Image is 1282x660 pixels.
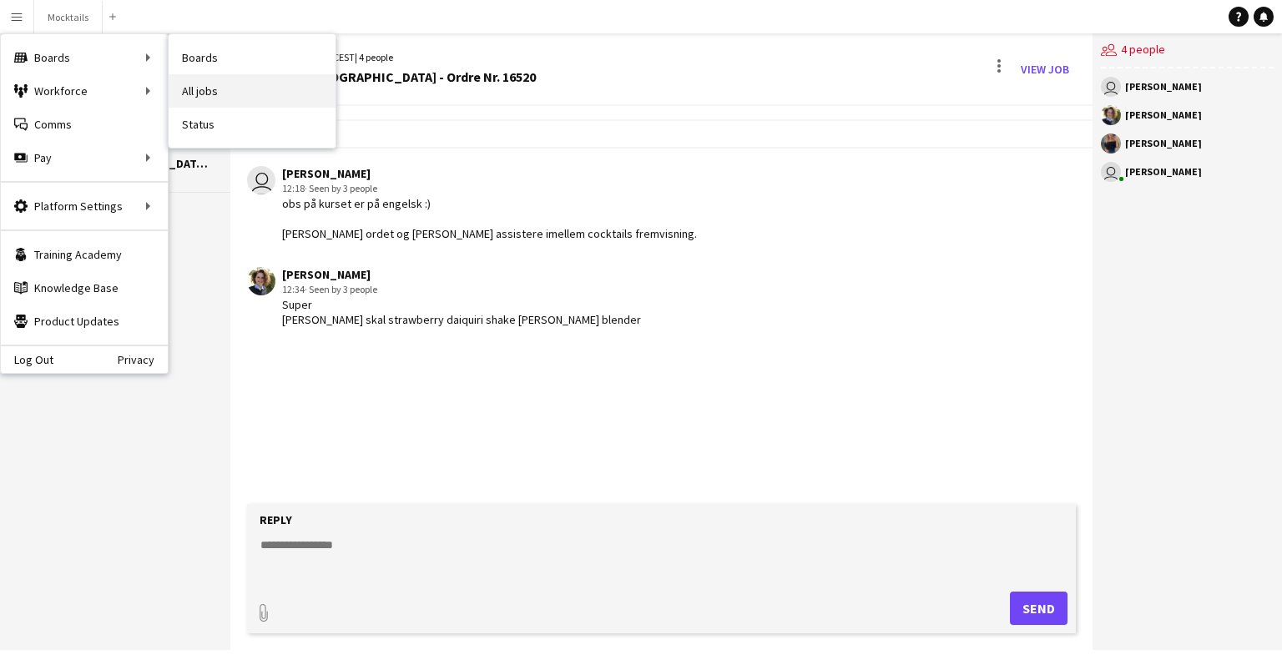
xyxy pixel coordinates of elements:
[260,512,292,527] label: Reply
[1,108,168,141] a: Comms
[305,182,377,194] span: · Seen by 3 people
[333,51,355,63] span: CEST
[118,353,168,366] a: Privacy
[169,41,336,74] a: Boards
[1125,167,1202,177] div: [PERSON_NAME]
[282,196,697,242] div: obs på kurset er på engelsk :) [PERSON_NAME] ordet og [PERSON_NAME] assistere imellem cocktails f...
[1125,82,1202,92] div: [PERSON_NAME]
[282,297,641,327] div: Super [PERSON_NAME] skal strawberry daiquiri shake [PERSON_NAME] blender
[1,189,168,223] div: Platform Settings
[1101,33,1274,68] div: 4 people
[305,283,377,295] span: · Seen by 3 people
[230,119,1093,148] div: [DATE]
[1014,56,1076,83] a: View Job
[282,166,697,181] div: [PERSON_NAME]
[1,305,168,338] a: Product Updates
[247,50,536,65] div: [DATE] (15:30-19:30) | 4 people
[282,267,641,282] div: [PERSON_NAME]
[1125,110,1202,120] div: [PERSON_NAME]
[34,1,103,33] button: Mocktails
[169,108,336,141] a: Status
[1010,592,1067,625] button: Send
[247,69,536,84] div: Karoline - [GEOGRAPHIC_DATA] - Ordre Nr. 16520
[1,141,168,174] div: Pay
[1,353,53,366] a: Log Out
[1,238,168,271] a: Training Academy
[1,41,168,74] div: Boards
[282,181,697,196] div: 12:18
[1,271,168,305] a: Knowledge Base
[1125,139,1202,149] div: [PERSON_NAME]
[282,282,641,297] div: 12:34
[1,74,168,108] div: Workforce
[169,74,336,108] a: All jobs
